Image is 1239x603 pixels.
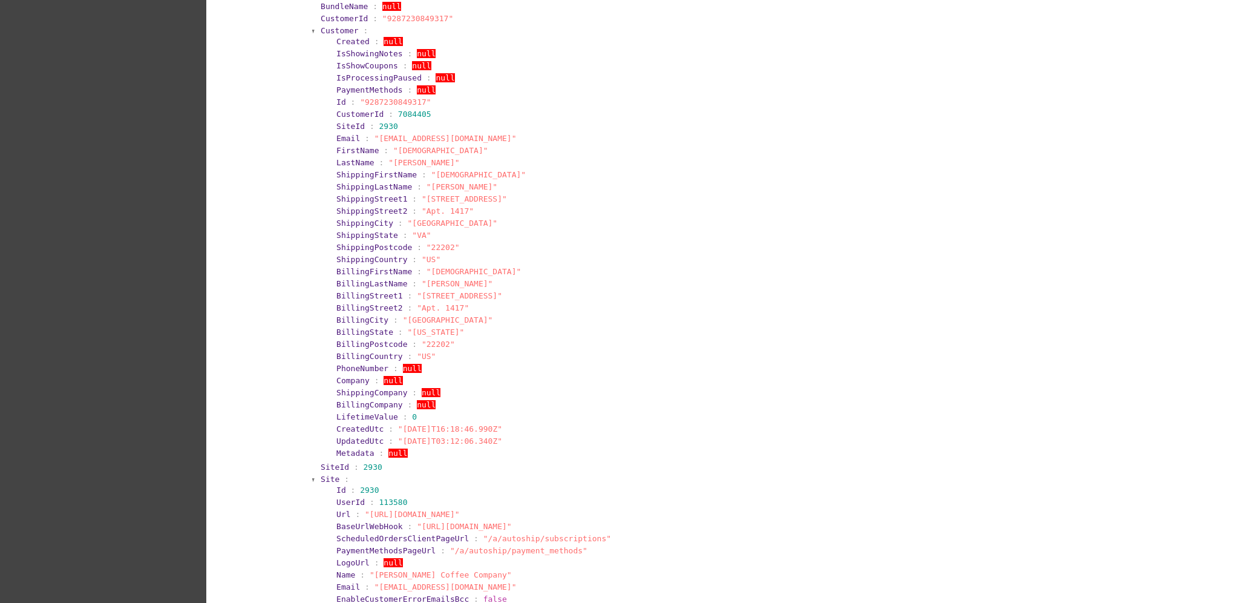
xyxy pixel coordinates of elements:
span: : [407,522,412,531]
span: : [422,170,427,179]
span: "[URL][DOMAIN_NAME]" [365,510,460,519]
span: "[DATE]T03:12:06.340Z" [398,437,502,446]
span: LifetimeValue [336,412,398,421]
span: "22202" [422,340,455,349]
span: "[PERSON_NAME]" [427,182,497,191]
span: ScheduledOrdersClientPageUrl [336,534,469,543]
span: FirstName [336,146,379,155]
span: CustomerId [336,110,384,119]
span: : [355,510,360,519]
span: "[STREET_ADDRESS]" [417,291,502,300]
span: null [388,449,407,458]
span: ShippingCountry [336,255,407,264]
span: "Apt. 1417" [417,303,469,312]
span: : [393,364,398,373]
span: "[DEMOGRAPHIC_DATA]" [393,146,488,155]
span: BundleName [321,2,368,11]
span: "[GEOGRAPHIC_DATA]" [403,315,493,325]
span: : [379,449,384,458]
span: : [403,61,408,70]
span: : [374,558,379,567]
span: null [412,61,431,70]
span: "[DATE]T16:18:46.990Z" [398,424,502,433]
span: BillingStreet1 [336,291,403,300]
span: BillingStreet2 [336,303,403,312]
span: IsProcessingPaused [336,73,422,82]
span: "9287230849317" [360,97,431,107]
span: : [407,400,412,409]
span: 2930 [364,463,382,472]
span: "VA" [412,231,431,240]
span: : [398,219,403,228]
span: : [407,49,412,58]
span: UserId [336,498,365,507]
span: null [417,85,436,94]
span: BillingLastName [336,279,407,288]
span: Metadata [336,449,374,458]
span: : [407,85,412,94]
span: null [422,388,440,397]
span: null [384,558,402,567]
span: : [365,134,370,143]
span: null [417,400,436,409]
span: : [407,291,412,300]
span: ShippingStreet2 [336,206,407,216]
span: Email [336,134,360,143]
span: BillingCity [336,315,388,325]
span: BillingState [336,328,393,337]
span: : [374,37,379,46]
span: : [364,26,368,35]
span: CreatedUtc [336,424,384,433]
span: : [417,182,422,191]
span: SiteId [336,122,365,131]
span: null [382,2,401,11]
span: : [412,388,417,397]
span: PaymentMethodsPageUrl [336,546,436,555]
span: : [370,122,374,131]
span: LogoUrl [336,558,370,567]
span: null [384,376,402,385]
span: "[US_STATE]" [407,328,464,337]
span: Created [336,37,370,46]
span: "[URL][DOMAIN_NAME]" [417,522,512,531]
span: : [412,340,417,349]
span: BillingPostcode [336,340,407,349]
span: : [370,498,374,507]
span: "[DEMOGRAPHIC_DATA]" [427,267,521,276]
span: Company [336,376,370,385]
span: : [351,486,356,495]
span: Email [336,582,360,591]
span: BillingCompany [336,400,403,409]
span: 2930 [379,122,398,131]
span: ShippingState [336,231,398,240]
span: : [373,14,378,23]
span: Customer [321,26,359,35]
span: "[PERSON_NAME] Coffee Company" [370,570,512,579]
span: "/a/autoship/subscriptions" [483,534,611,543]
span: : [417,243,422,252]
span: : [384,146,388,155]
span: LastName [336,158,374,167]
span: "[STREET_ADDRESS]" [422,194,507,203]
span: : [360,570,365,579]
span: "[EMAIL_ADDRESS][DOMAIN_NAME]" [374,134,517,143]
span: Id [336,486,346,495]
span: IsShowingNotes [336,49,403,58]
span: 2930 [360,486,379,495]
span: : [412,206,417,216]
span: ShippingPostcode [336,243,412,252]
span: "22202" [427,243,460,252]
span: : [412,255,417,264]
span: ShippingCity [336,219,393,228]
span: "9287230849317" [382,14,453,23]
span: null [403,364,422,373]
span: 7084405 [398,110,431,119]
span: : [474,534,479,543]
span: "[GEOGRAPHIC_DATA]" [407,219,497,228]
span: "[DEMOGRAPHIC_DATA]" [431,170,526,179]
span: null [436,73,454,82]
span: SiteId [321,463,349,472]
span: CustomerId [321,14,368,23]
span: null [417,49,436,58]
span: "Apt. 1417" [422,206,474,216]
